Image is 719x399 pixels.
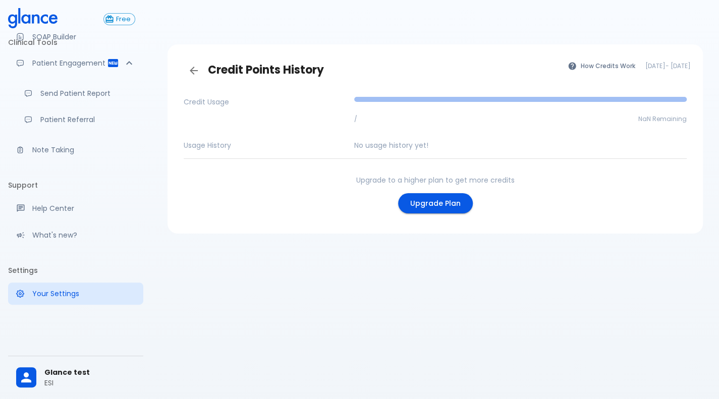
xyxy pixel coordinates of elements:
[32,230,135,240] p: What's new?
[32,58,107,68] p: Patient Engagement
[16,82,143,104] a: Send a patient summary
[8,197,143,219] a: Get help from our support team
[184,140,346,150] p: Usage History
[8,173,143,197] li: Support
[8,258,143,282] li: Settings
[8,360,143,395] div: Glance testESI
[103,13,143,25] a: Click to view or change your subscription
[112,16,135,23] span: Free
[671,62,691,70] time: [DATE]
[354,140,687,150] p: No usage history yet!
[184,61,204,81] a: Back
[645,62,666,70] time: [DATE]
[44,367,135,378] span: Glance test
[8,224,143,246] div: Recent updates and feature releases
[32,203,135,213] p: Help Center
[32,289,135,299] p: Your Settings
[356,175,515,185] p: Upgrade to a higher plan to get more credits
[184,97,346,107] p: Credit Usage
[40,115,135,125] p: Patient Referral
[8,52,143,74] div: Patient Reports & Referrals
[8,30,143,54] li: Clinical Tools
[8,282,143,305] a: Manage your settings
[16,108,143,131] a: Receive patient referrals
[398,193,473,214] a: Upgrade Plan
[645,61,691,71] span: -
[184,61,563,81] h3: Credit Points History
[638,115,687,123] span: NaN Remaining
[103,13,135,25] button: Free
[563,59,641,73] button: How Credits Work
[40,88,135,98] p: Send Patient Report
[8,139,143,161] a: Advanced note-taking
[354,115,357,123] span: /
[32,145,135,155] p: Note Taking
[44,378,135,388] p: ESI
